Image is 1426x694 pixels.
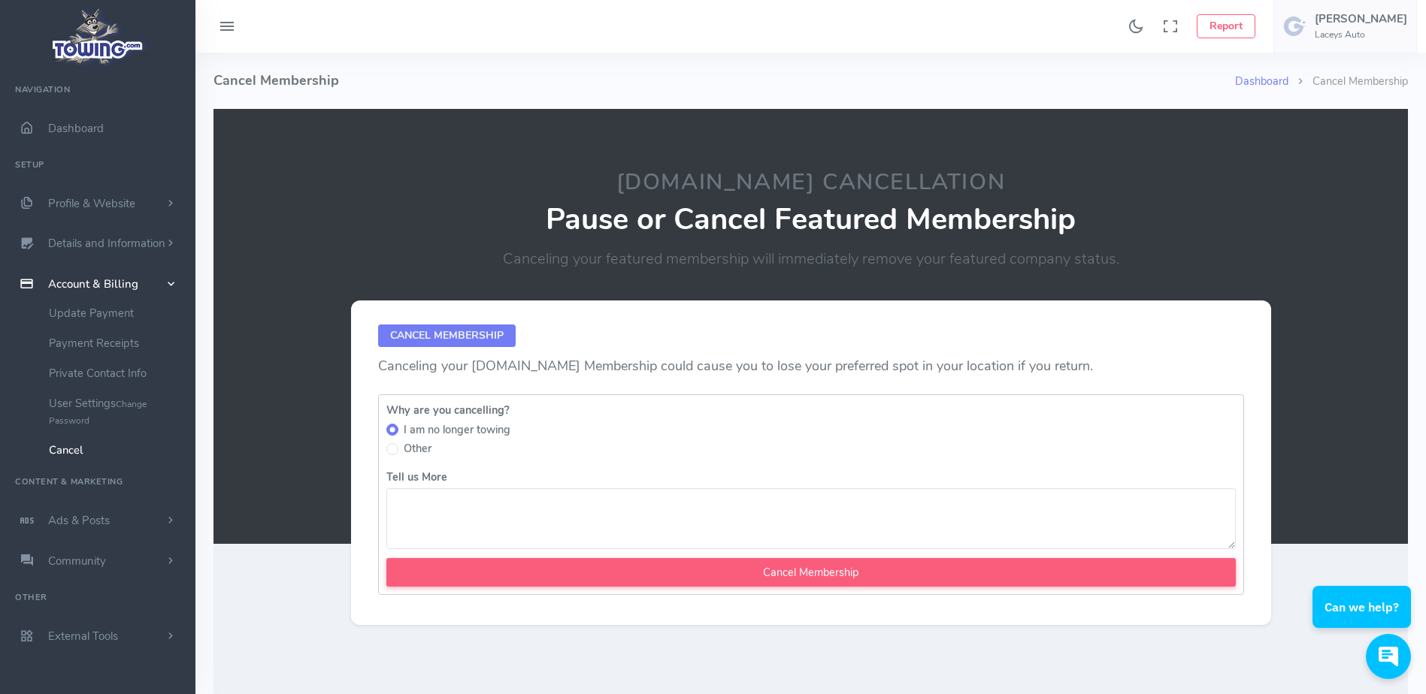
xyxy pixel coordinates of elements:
p: Canceling your [DOMAIN_NAME] Membership could cause you to lose your preferred spot in your locat... [378,356,1244,376]
span: Dashboard [48,121,104,136]
iframe: Conversations [1301,545,1426,694]
a: Update Payment [38,298,195,328]
img: user-image [1283,14,1307,38]
h5: [PERSON_NAME] [1315,13,1407,25]
span: Account & Billing [48,276,138,291]
span: Cancel Membership [378,324,516,347]
a: Payment Receipts [38,328,195,358]
label: Tell us More [386,469,447,486]
p: Pause or Cancel Featured Membership [324,203,1298,236]
span: Community [48,554,106,569]
a: User SettingsChange Password [38,388,195,435]
label: Other [404,441,431,457]
span: Profile & Website [48,196,135,211]
button: Report [1197,14,1255,38]
input: Cancel Membership [386,558,1236,587]
h2: [DOMAIN_NAME] Cancellation [324,170,1298,195]
label: Why are you cancelling? [386,403,1236,419]
a: Private Contact Info [38,358,195,388]
span: External Tools [48,629,118,644]
a: Cancel [38,435,195,465]
a: Dashboard [1235,74,1288,89]
label: I am no longer towing [404,422,510,439]
span: Ads & Posts [48,513,110,528]
h6: Laceys Auto [1315,30,1407,40]
span: Details and Information [48,237,165,252]
li: Cancel Membership [1288,74,1408,90]
img: logo [47,5,149,68]
h4: Cancel Membership [213,53,1235,109]
p: Canceling your featured membership will immediately remove your featured company status. [324,248,1298,270]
